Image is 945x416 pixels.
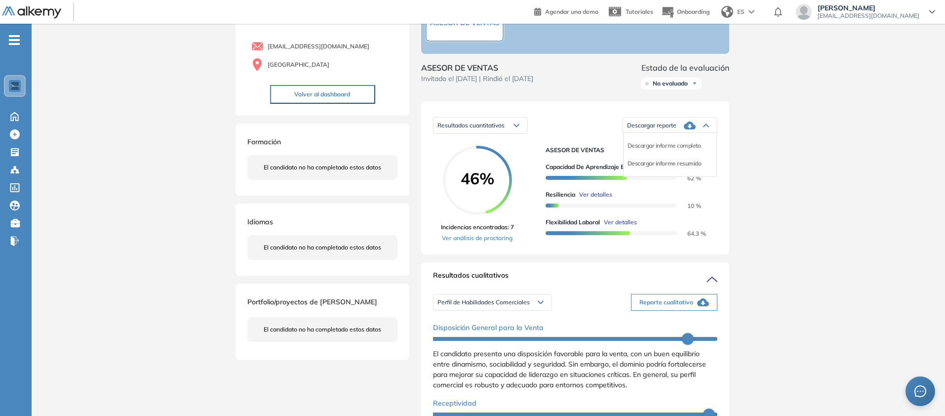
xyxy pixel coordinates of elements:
span: Descargar reporte [627,122,676,129]
span: Ver detalles [604,218,637,227]
span: Receptividad [433,398,476,409]
span: 10 % [675,202,701,209]
img: Ícono de flecha [692,81,698,86]
span: Flexibilidad Laboral [546,218,600,227]
span: Portfolio/proyectos de [PERSON_NAME] [247,297,377,306]
span: El candidato presenta una disposición favorable para la venta, con un buen equilibrio entre dinam... [433,349,706,389]
img: Logo [2,6,61,19]
button: Volver al dashboard [270,85,375,104]
span: Perfil de Habilidades Comerciales [437,298,530,306]
span: ASESOR DE VENTAS [421,62,533,74]
span: message [914,385,926,397]
span: No evaluado [653,80,688,87]
span: ASESOR DE VENTAS [546,146,709,155]
span: Formación [247,137,281,146]
span: 62 % [675,174,701,182]
button: Ver detalles [575,190,612,199]
span: 64.3 % [675,230,706,237]
a: Ver análisis de proctoring [441,234,514,243]
li: Descargar informe resumido [628,159,701,168]
span: Incidencias encontradas: 7 [441,223,514,232]
button: Reporte cualitativo [631,294,717,311]
span: Resiliencia [546,190,575,199]
button: Onboarding [661,1,709,23]
span: Estado de la evaluación [641,62,729,74]
span: Onboarding [677,8,709,15]
span: Ver detalles [579,190,612,199]
span: [PERSON_NAME] [818,4,919,12]
span: Agendar una demo [545,8,598,15]
span: ES [737,7,745,16]
span: El candidato no ha completado estos datos [264,163,381,172]
a: Agendar una demo [534,5,598,17]
span: [GEOGRAPHIC_DATA] [268,60,329,69]
span: Disposición General para la Venta [433,323,544,333]
span: El candidato no ha completado estos datos [264,243,381,252]
img: https://assets.alkemy.org/workspaces/1802/d452bae4-97f6-47ab-b3bf-1c40240bc960.jpg [11,82,19,90]
span: Capacidad de Aprendizaje en Adultos [546,163,651,171]
span: Tutoriales [626,8,653,15]
i: - [9,39,20,41]
span: El candidato no ha completado estos datos [264,325,381,334]
span: Idiomas [247,217,273,226]
img: arrow [748,10,754,14]
button: Ver detalles [600,218,637,227]
span: Invitado el [DATE] | Rindió el [DATE] [421,74,533,84]
span: Resultados cuantitativos [437,122,505,129]
span: [EMAIL_ADDRESS][DOMAIN_NAME] [268,42,369,51]
span: 46% [443,170,512,186]
span: Reporte cualitativo [639,298,693,307]
img: world [721,6,733,18]
span: [EMAIL_ADDRESS][DOMAIN_NAME] [818,12,919,20]
span: Resultados cualitativos [433,270,509,286]
li: Descargar informe completo [628,141,701,151]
